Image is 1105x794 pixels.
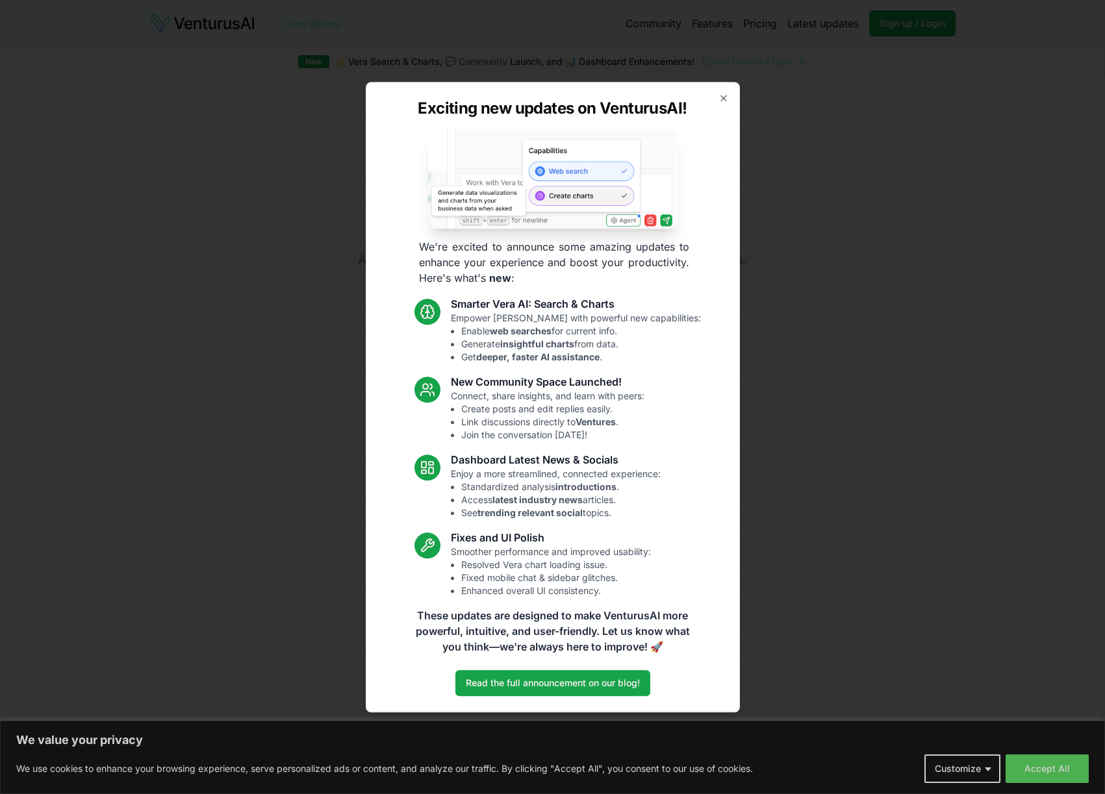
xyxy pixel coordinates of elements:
strong: trending relevant social [477,507,583,518]
li: Enhanced overall UI consistency. [461,584,651,597]
p: Connect, share insights, and learn with peers: [451,390,644,441]
h3: Fixes and UI Polish [451,530,651,545]
li: Standardized analysis . [461,480,661,493]
li: Join the conversation [DATE]! [461,428,644,441]
strong: insightful charts [500,338,574,349]
p: Empower [PERSON_NAME] with powerful new capabilities: [451,312,701,364]
strong: web searches [490,325,552,336]
p: Smoother performance and improved usability: [451,545,651,597]
li: See topics. [461,506,661,519]
p: We're excited to announce some amazing updates to enhance your experience and boost your producti... [409,239,700,286]
li: Get . [461,351,701,364]
li: Generate from data. [461,338,701,351]
p: Enjoy a more streamlined, connected experience: [451,467,661,519]
strong: latest industry news [492,494,583,505]
a: Read the full announcement on our blog! [455,670,650,696]
h3: Dashboard Latest News & Socials [451,452,661,467]
li: Access articles. [461,493,661,506]
li: Create posts and edit replies easily. [461,403,644,416]
li: Fixed mobile chat & sidebar glitches. [461,571,651,584]
h3: Smarter Vera AI: Search & Charts [451,296,701,312]
strong: introductions [555,481,616,492]
strong: new [489,271,511,284]
h3: New Community Space Launched! [451,374,644,390]
li: Resolved Vera chart loading issue. [461,558,651,571]
li: Enable for current info. [461,325,701,338]
li: Link discussions directly to . [461,416,644,428]
strong: deeper, faster AI assistance [476,351,600,362]
p: These updates are designed to make VenturusAI more powerful, intuitive, and user-friendly. Let us... [407,608,698,654]
h2: Exciting new updates on VenturusAI! [418,98,687,119]
img: Vera AI [428,129,678,229]
strong: Ventures [576,416,616,427]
